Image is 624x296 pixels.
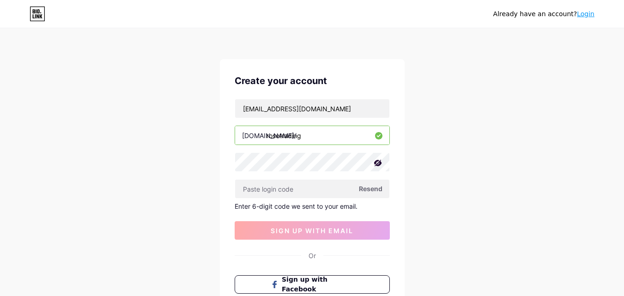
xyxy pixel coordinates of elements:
span: Resend [359,184,382,193]
span: Sign up with Facebook [282,275,353,294]
div: Enter 6-digit code we sent to your email. [235,202,390,210]
input: Email [235,99,389,118]
button: Sign up with Facebook [235,275,390,294]
input: username [235,126,389,145]
div: Already have an account? [493,9,594,19]
span: sign up with email [271,227,353,235]
div: Or [309,251,316,260]
button: sign up with email [235,221,390,240]
div: Create your account [235,74,390,88]
div: [DOMAIN_NAME]/ [242,131,297,140]
a: Login [577,10,594,18]
input: Paste login code [235,180,389,198]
